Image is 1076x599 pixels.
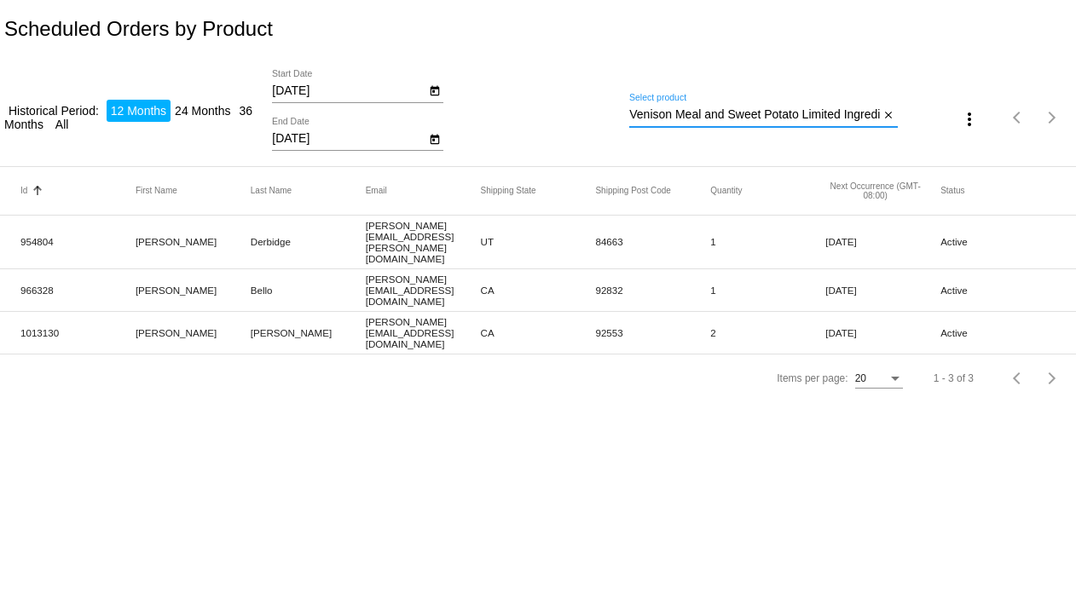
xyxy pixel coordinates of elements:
mat-cell: 954804 [20,232,136,251]
button: Change sorting for ShippingPostcode [595,186,670,196]
mat-cell: Derbidge [251,232,366,251]
mat-cell: Active [940,323,1056,343]
mat-cell: 1 [710,232,825,251]
button: Change sorting for Id [20,186,27,196]
mat-cell: [DATE] [825,323,940,343]
mat-cell: [PERSON_NAME] [136,280,251,300]
button: Change sorting for Customer.FirstName [136,186,177,196]
li: All [51,113,73,135]
mat-cell: 1013130 [20,323,136,343]
button: Open calendar [425,130,443,147]
mat-select: Items per page: [855,373,903,385]
input: Select product [629,108,879,122]
button: Next page [1035,361,1069,395]
button: Change sorting for NextOccurrenceUtc [825,181,925,200]
input: Start Date [272,84,425,98]
mat-cell: 84663 [595,232,710,251]
mat-cell: CA [481,323,596,343]
button: Clear [880,107,898,124]
h2: Scheduled Orders by Product [4,17,273,41]
div: 1 - 3 of 3 [934,372,974,384]
mat-cell: Active [940,232,1056,251]
mat-cell: UT [481,232,596,251]
button: Open calendar [425,81,443,99]
mat-cell: Active [940,280,1056,300]
li: Historical Period: [4,100,103,122]
mat-cell: [PERSON_NAME][EMAIL_ADDRESS][DOMAIN_NAME] [366,312,481,354]
mat-cell: [DATE] [825,232,940,251]
mat-cell: [PERSON_NAME] [251,323,366,343]
mat-cell: 92553 [595,323,710,343]
mat-cell: CA [481,280,596,300]
button: Change sorting for Quantity [710,186,742,196]
button: Previous page [1001,101,1035,135]
mat-icon: more_vert [959,109,980,130]
mat-icon: close [882,109,894,123]
li: 24 Months [171,100,234,122]
mat-cell: Bello [251,280,366,300]
mat-cell: 966328 [20,280,136,300]
button: Change sorting for Customer.LastName [251,186,292,196]
button: Change sorting for Customer.Email [366,186,387,196]
mat-cell: [PERSON_NAME][EMAIL_ADDRESS][DOMAIN_NAME] [366,269,481,311]
mat-cell: [DATE] [825,280,940,300]
mat-cell: [PERSON_NAME] [136,232,251,251]
li: 12 Months [107,100,171,122]
mat-cell: 2 [710,323,825,343]
li: 36 Months [4,100,252,135]
div: Items per page: [777,372,847,384]
mat-cell: [PERSON_NAME] [136,323,251,343]
input: End Date [272,132,425,146]
mat-cell: 92832 [595,280,710,300]
button: Change sorting for ShippingState [481,186,536,196]
mat-cell: [PERSON_NAME][EMAIL_ADDRESS][PERSON_NAME][DOMAIN_NAME] [366,216,481,268]
button: Next page [1035,101,1069,135]
button: Previous page [1001,361,1035,395]
mat-cell: 1 [710,280,825,300]
span: 20 [855,372,866,384]
button: Change sorting for Status [940,186,964,196]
